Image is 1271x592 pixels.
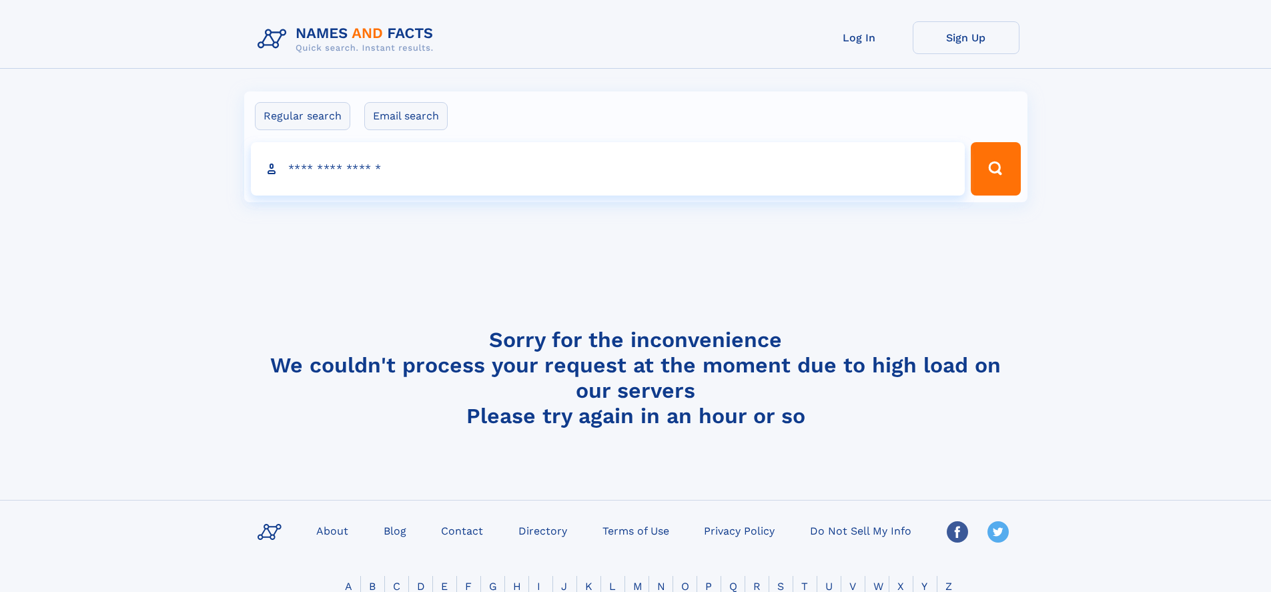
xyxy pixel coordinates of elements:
input: search input [251,142,965,196]
a: Log In [806,21,913,54]
a: Sign Up [913,21,1019,54]
label: Email search [364,102,448,130]
a: About [311,521,354,540]
img: Facebook [947,521,968,543]
label: Regular search [255,102,350,130]
a: Privacy Policy [699,521,780,540]
a: Terms of Use [597,521,675,540]
a: Contact [436,521,488,540]
a: Do Not Sell My Info [805,521,917,540]
h4: Sorry for the inconvenience We couldn't process your request at the moment due to high load on ou... [252,327,1019,428]
img: Logo Names and Facts [252,21,444,57]
img: Twitter [987,521,1009,543]
a: Directory [513,521,572,540]
button: Search Button [971,142,1020,196]
a: Blog [378,521,412,540]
